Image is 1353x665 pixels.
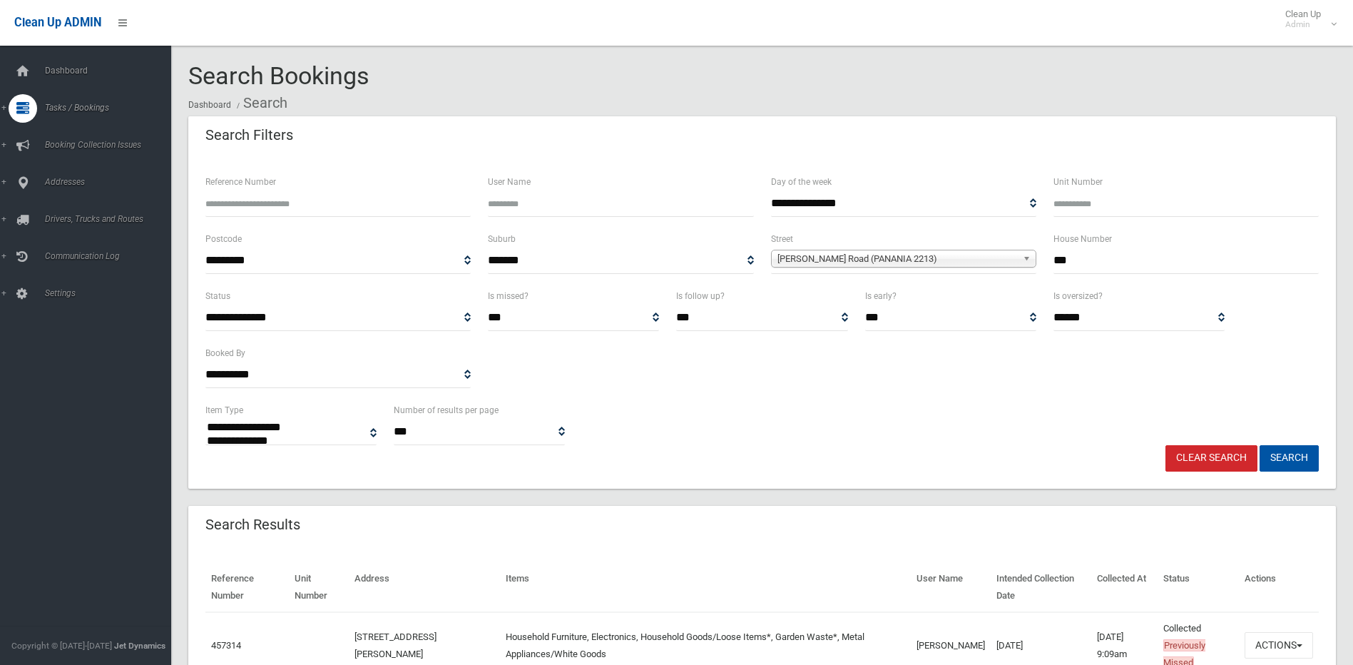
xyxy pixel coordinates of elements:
label: Is follow up? [676,288,725,304]
strong: Jet Dynamics [114,641,165,651]
span: Copyright © [DATE]-[DATE] [11,641,112,651]
header: Search Results [188,511,317,539]
th: Actions [1239,563,1319,612]
span: Search Bookings [188,61,369,90]
span: Booking Collection Issues [41,140,182,150]
span: Communication Log [41,251,182,261]
label: User Name [488,174,531,190]
label: Postcode [205,231,242,247]
th: Items [500,563,911,612]
a: Clear Search [1165,445,1257,472]
span: Addresses [41,177,182,187]
span: Clean Up [1278,9,1335,30]
li: Search [233,90,287,116]
span: Tasks / Bookings [41,103,182,113]
label: House Number [1053,231,1112,247]
span: Dashboard [41,66,182,76]
button: Search [1260,445,1319,472]
label: Day of the week [771,174,832,190]
label: Is oversized? [1053,288,1103,304]
th: Address [349,563,500,612]
th: Status [1158,563,1239,612]
label: Status [205,288,230,304]
label: Reference Number [205,174,276,190]
label: Is missed? [488,288,529,304]
span: [PERSON_NAME] Road (PANANIA 2213) [777,250,1017,268]
th: User Name [911,563,991,612]
a: [STREET_ADDRESS][PERSON_NAME] [354,631,436,659]
th: Unit Number [289,563,349,612]
th: Intended Collection Date [991,563,1091,612]
th: Reference Number [205,563,289,612]
label: Booked By [205,345,245,361]
small: Admin [1285,19,1321,30]
th: Collected At [1091,563,1158,612]
label: Number of results per page [394,402,499,418]
header: Search Filters [188,121,310,149]
a: Dashboard [188,100,231,110]
a: 457314 [211,640,241,651]
label: Unit Number [1053,174,1103,190]
button: Actions [1245,632,1313,659]
span: Settings [41,288,182,298]
label: Is early? [865,288,897,304]
label: Suburb [488,231,516,247]
span: Drivers, Trucks and Routes [41,214,182,224]
label: Street [771,231,793,247]
span: Clean Up ADMIN [14,16,101,29]
label: Item Type [205,402,243,418]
